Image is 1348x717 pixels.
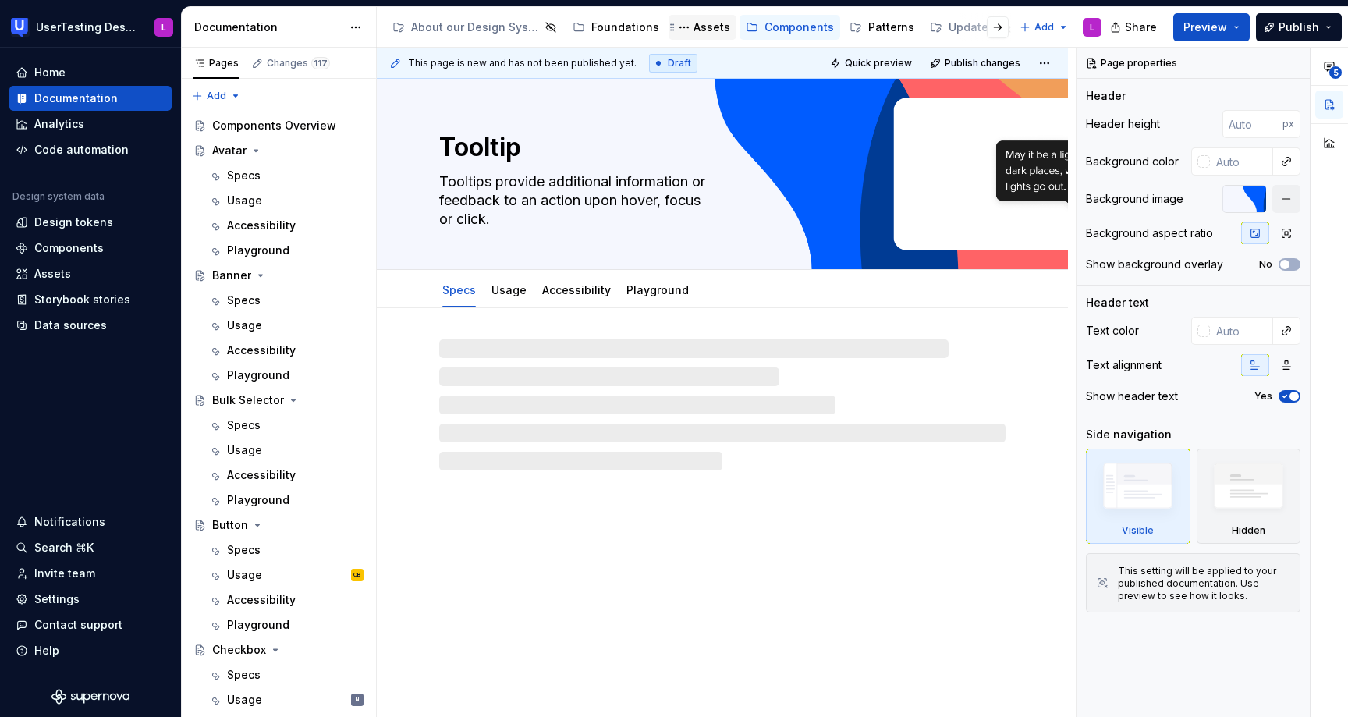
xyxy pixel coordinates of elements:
[1222,110,1282,138] input: Auto
[12,190,105,203] div: Design system data
[1086,427,1172,442] div: Side navigation
[9,612,172,637] button: Contact support
[227,367,289,383] div: Playground
[212,642,266,658] div: Checkbox
[1086,191,1183,207] div: Background image
[161,21,166,34] div: L
[442,283,476,296] a: Specs
[202,538,370,563] a: Specs
[536,273,617,306] div: Accessibility
[187,85,246,107] button: Add
[591,20,659,35] div: Foundations
[267,57,330,69] div: Changes
[1232,524,1265,537] div: Hidden
[845,57,912,69] span: Quick preview
[36,20,136,35] div: UserTesting Design System
[34,65,66,80] div: Home
[491,283,527,296] a: Usage
[620,273,695,306] div: Playground
[227,168,261,183] div: Specs
[227,193,262,208] div: Usage
[51,689,129,705] svg: Supernova Logo
[212,143,247,158] div: Avatar
[227,617,289,633] div: Playground
[212,392,284,408] div: Bulk Selector
[1086,154,1179,169] div: Background color
[925,52,1027,74] button: Publish changes
[202,288,370,313] a: Specs
[187,138,370,163] a: Avatar
[202,488,370,513] a: Playground
[187,388,370,413] a: Bulk Selector
[34,292,130,307] div: Storybook stories
[227,592,296,608] div: Accessibility
[202,338,370,363] a: Accessibility
[202,662,370,687] a: Specs
[193,57,239,69] div: Pages
[227,243,289,258] div: Playground
[227,692,262,708] div: Usage
[202,587,370,612] a: Accessibility
[1329,66,1342,79] span: 5
[949,20,995,35] div: Updates
[1086,449,1190,544] div: Visible
[227,467,296,483] div: Accessibility
[868,20,914,35] div: Patterns
[353,567,361,583] div: OB
[764,20,834,35] div: Components
[187,263,370,288] a: Banner
[1282,118,1294,130] p: px
[1086,389,1178,404] div: Show header text
[626,283,689,296] a: Playground
[34,116,84,132] div: Analytics
[207,90,226,102] span: Add
[1279,20,1319,35] span: Publish
[34,318,107,333] div: Data sources
[1210,147,1273,176] input: Auto
[542,283,611,296] a: Accessibility
[1173,13,1250,41] button: Preview
[1086,225,1213,241] div: Background aspect ratio
[9,313,172,338] a: Data sources
[1034,21,1054,34] span: Add
[436,273,482,306] div: Specs
[227,318,262,333] div: Usage
[202,313,370,338] a: Usage
[668,57,691,69] span: Draft
[227,343,296,358] div: Accessibility
[408,57,637,69] span: This page is new and has not been published yet.
[227,542,261,558] div: Specs
[1259,258,1272,271] label: No
[1102,13,1167,41] button: Share
[411,20,540,35] div: About our Design System
[945,57,1020,69] span: Publish changes
[34,215,113,230] div: Design tokens
[1125,20,1157,35] span: Share
[311,57,330,69] span: 117
[34,566,95,581] div: Invite team
[485,273,533,306] div: Usage
[187,513,370,538] a: Button
[1086,323,1139,339] div: Text color
[212,517,248,533] div: Button
[9,587,172,612] a: Settings
[202,413,370,438] a: Specs
[9,535,172,560] button: Search ⌘K
[34,266,71,282] div: Assets
[740,15,840,40] a: Components
[34,591,80,607] div: Settings
[34,540,94,555] div: Search ⌘K
[202,213,370,238] a: Accessibility
[9,236,172,261] a: Components
[202,463,370,488] a: Accessibility
[187,113,370,138] a: Components Overview
[1086,88,1126,104] div: Header
[386,15,563,40] a: About our Design System
[9,210,172,235] a: Design tokens
[3,10,178,44] button: UserTesting Design SystemL
[1118,565,1290,602] div: This setting will be applied to your published documentation. Use preview to see how it looks.
[34,514,105,530] div: Notifications
[1210,317,1273,345] input: Auto
[11,18,30,37] img: 41adf70f-fc1c-4662-8e2d-d2ab9c673b1b.png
